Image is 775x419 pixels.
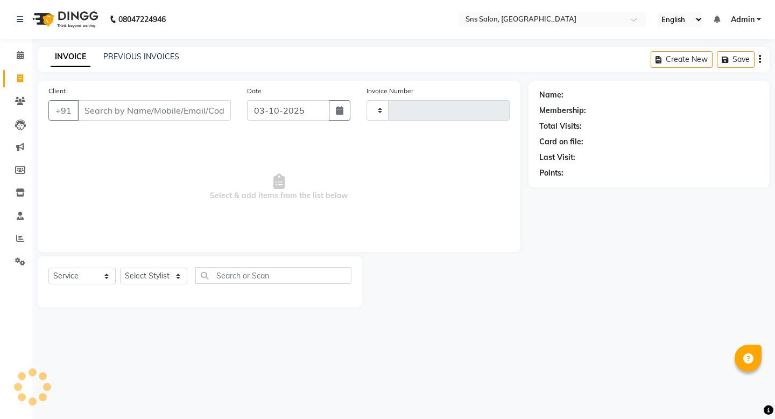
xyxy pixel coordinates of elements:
[731,14,755,25] span: Admin
[118,4,166,34] b: 08047224946
[48,134,510,241] span: Select & add items from the list below
[539,152,575,163] div: Last Visit:
[103,52,179,61] a: PREVIOUS INVOICES
[539,89,563,101] div: Name:
[27,4,101,34] img: logo
[651,51,713,68] button: Create New
[539,121,582,132] div: Total Visits:
[195,267,351,284] input: Search or Scan
[717,51,755,68] button: Save
[48,100,79,121] button: +91
[367,86,413,96] label: Invoice Number
[247,86,262,96] label: Date
[48,86,66,96] label: Client
[539,167,563,179] div: Points:
[539,105,586,116] div: Membership:
[77,100,231,121] input: Search by Name/Mobile/Email/Code
[539,136,583,148] div: Card on file:
[51,47,90,67] a: INVOICE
